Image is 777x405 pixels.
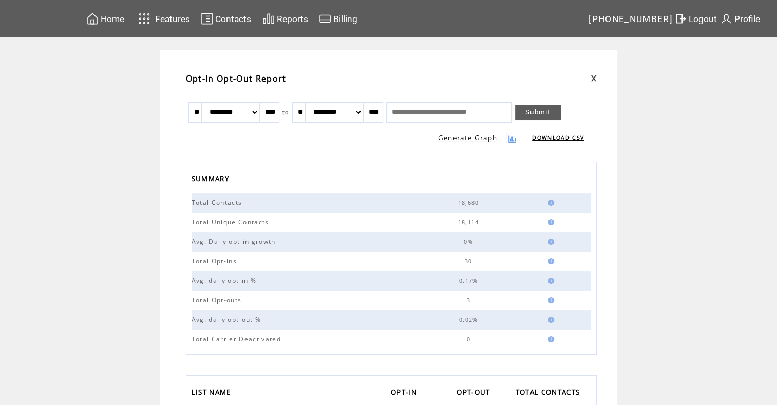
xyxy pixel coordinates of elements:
[192,218,272,226] span: Total Unique Contacts
[545,278,554,284] img: help.gif
[458,219,482,226] span: 18,114
[155,14,190,24] span: Features
[192,171,232,188] span: SUMMARY
[459,277,481,284] span: 0.17%
[438,133,498,142] a: Generate Graph
[674,12,687,25] img: exit.svg
[458,199,482,206] span: 18,680
[545,317,554,323] img: help.gif
[459,316,481,323] span: 0.02%
[516,385,583,402] span: TOTAL CONTACTS
[545,258,554,264] img: help.gif
[466,297,472,304] span: 3
[734,14,760,24] span: Profile
[261,11,310,27] a: Reports
[545,336,554,342] img: help.gif
[718,11,762,27] a: Profile
[589,14,673,24] span: [PHONE_NUMBER]
[317,11,359,27] a: Billing
[215,14,251,24] span: Contacts
[192,385,234,402] span: LIST NAME
[720,12,732,25] img: profile.svg
[391,385,420,402] span: OPT-IN
[192,335,283,343] span: Total Carrier Deactivated
[192,198,245,207] span: Total Contacts
[545,200,554,206] img: help.gif
[192,237,278,246] span: Avg. Daily opt-in growth
[457,385,495,402] a: OPT-OUT
[199,11,253,27] a: Contacts
[319,12,331,25] img: creidtcard.svg
[457,385,492,402] span: OPT-OUT
[515,105,561,120] a: Submit
[516,385,585,402] a: TOTAL CONTACTS
[192,385,236,402] a: LIST NAME
[192,276,259,285] span: Avg. daily opt-in %
[545,239,554,245] img: help.gif
[86,12,99,25] img: home.svg
[136,10,154,27] img: features.svg
[201,12,213,25] img: contacts.svg
[545,297,554,303] img: help.gif
[545,219,554,225] img: help.gif
[465,258,475,265] span: 30
[673,11,718,27] a: Logout
[101,14,124,24] span: Home
[262,12,275,25] img: chart.svg
[192,315,264,324] span: Avg. daily opt-out %
[532,134,584,141] a: DOWNLOAD CSV
[689,14,717,24] span: Logout
[277,14,308,24] span: Reports
[192,257,239,265] span: Total Opt-ins
[85,11,126,27] a: Home
[192,296,244,304] span: Total Opt-outs
[186,73,287,84] span: Opt-In Opt-Out Report
[282,109,289,116] span: to
[391,385,422,402] a: OPT-IN
[464,238,476,245] span: 0%
[134,9,192,29] a: Features
[466,336,472,343] span: 0
[333,14,357,24] span: Billing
